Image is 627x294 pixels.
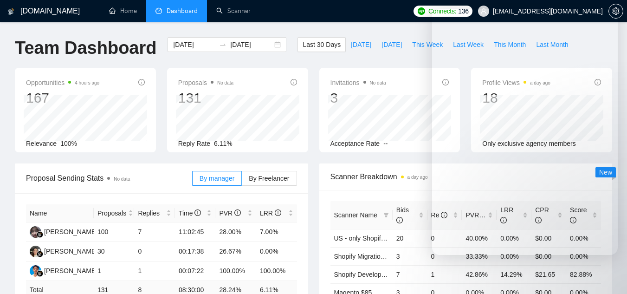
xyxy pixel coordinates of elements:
span: setting [609,7,623,15]
img: logo [8,4,14,19]
td: 1 [134,261,175,281]
td: 00:07:22 [175,261,216,281]
span: PVR [219,209,241,217]
td: 30 [94,242,135,261]
a: setting [608,7,623,15]
span: LRR [260,209,281,217]
iframe: Intercom live chat [432,9,618,255]
td: $0.00 [531,247,566,265]
span: info-circle [234,209,241,216]
span: Proposals [97,208,126,218]
span: dashboard [155,7,162,14]
td: 7 [393,265,427,283]
th: Replies [134,204,175,222]
td: 33.33% [462,247,497,265]
th: Proposals [94,204,135,222]
span: Last 30 Days [303,39,341,50]
a: Shopify Migration $85 [334,253,397,260]
span: info-circle [291,79,297,85]
span: By Freelancer [249,175,289,182]
span: swap-right [219,41,226,48]
td: 0 [427,247,462,265]
span: Opportunities [26,77,99,88]
td: 11:02:45 [175,222,216,242]
button: setting [608,4,623,19]
span: info-circle [194,209,201,216]
span: Time [179,209,201,217]
a: Shopify Development $85 [334,271,408,278]
a: homeHome [109,7,137,15]
img: gigradar-bm.png [37,231,43,238]
span: 6.11% [214,140,233,147]
span: to [219,41,226,48]
span: No data [370,80,386,85]
img: gigradar-bm.png [37,251,43,257]
time: 4 hours ago [75,80,99,85]
td: 3 [393,247,427,265]
span: filter [383,212,389,218]
img: upwork-logo.png [418,7,425,15]
td: 1 [94,261,135,281]
td: 0.00% [566,247,601,265]
td: 7 [134,222,175,242]
span: Replies [138,208,164,218]
td: 26.67% [215,242,256,261]
span: Reply Rate [178,140,210,147]
td: 7.00% [256,222,297,242]
img: NF [30,226,41,238]
span: 100% [60,140,77,147]
td: 0 [134,242,175,261]
span: info-circle [396,217,403,223]
span: user [480,8,487,14]
input: End date [230,39,272,50]
span: This Week [412,39,443,50]
span: filter [381,208,391,222]
button: [DATE] [346,37,376,52]
td: 28.00% [215,222,256,242]
a: searchScanner [216,7,251,15]
span: info-circle [138,79,145,85]
td: 100.00% [215,261,256,281]
button: Last 30 Days [297,37,346,52]
a: NF[PERSON_NAME] Ayra [30,228,112,235]
span: info-circle [275,209,281,216]
td: $21.65 [531,265,566,283]
span: Relevance [26,140,57,147]
div: 3 [330,89,386,107]
span: No data [114,176,130,182]
div: 131 [178,89,233,107]
td: 0.00% [256,242,297,261]
span: Connects: [428,6,456,16]
th: Name [26,204,94,222]
span: No data [217,80,233,85]
iframe: Intercom live chat [595,262,618,285]
div: [PERSON_NAME] [44,266,97,276]
a: US - only Shopify Development $60 [334,235,437,242]
td: 0 [427,229,462,247]
span: Scanner Name [334,211,377,219]
div: [PERSON_NAME] Ayra [44,227,112,237]
div: 167 [26,89,99,107]
td: 42.86% [462,265,497,283]
span: Proposal Sending Stats [26,172,192,184]
img: LA [30,246,41,257]
span: Proposals [178,77,233,88]
a: A[PERSON_NAME] [30,267,97,274]
input: Start date [173,39,215,50]
td: 14.29% [497,265,531,283]
td: 20 [393,229,427,247]
span: 136 [458,6,468,16]
td: 1 [427,265,462,283]
span: Acceptance Rate [330,140,380,147]
h1: Team Dashboard [15,37,156,59]
span: Re [431,211,448,219]
div: [PERSON_NAME] [44,246,97,256]
td: 0.00% [497,247,531,265]
button: [DATE] [376,37,407,52]
span: [DATE] [351,39,371,50]
td: 100.00% [256,261,297,281]
button: This Week [407,37,448,52]
td: 82.88% [566,265,601,283]
span: By manager [200,175,234,182]
td: 00:17:38 [175,242,216,261]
